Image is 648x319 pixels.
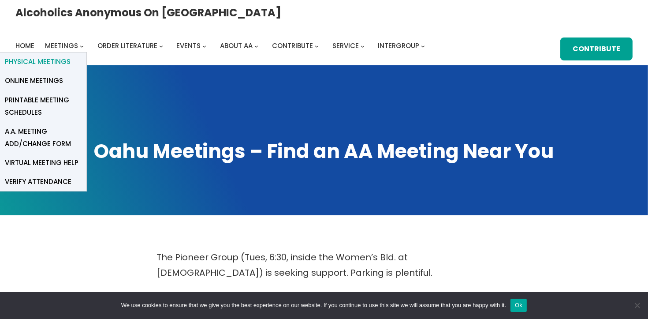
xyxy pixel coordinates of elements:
a: Intergroup [378,40,420,52]
a: Service [332,40,359,52]
span: Events [177,41,201,50]
button: Ok [510,299,527,312]
button: Events submenu [202,44,206,48]
a: Alcoholics Anonymous on [GEOGRAPHIC_DATA] [15,3,281,22]
span: Order Literature [97,41,157,50]
button: Contribute submenu [315,44,319,48]
a: Contribute [560,38,633,60]
button: Order Literature submenu [159,44,163,48]
span: A.A. Meeting Add/Change Form [5,125,80,150]
a: About AA [220,40,253,52]
span: Online Meetings [5,75,63,87]
p: The Pioneer Group (Tues, 6:30, inside the Women’s Bld. at [DEMOGRAPHIC_DATA]) is seeking support.... [156,250,492,281]
a: Meetings [45,40,78,52]
nav: Intergroup [15,40,428,52]
button: Intergroup submenu [421,44,425,48]
a: Contribute [272,40,313,52]
span: Home [15,41,34,50]
h1: Oahu Meetings – Find an AA Meeting Near You [15,138,633,165]
span: Printable Meeting Schedules [5,94,80,119]
span: verify attendance [5,176,71,188]
span: Physical Meetings [5,56,71,68]
span: Meetings [45,41,78,50]
span: Virtual Meeting Help [5,157,78,169]
button: Service submenu [361,44,365,48]
span: About AA [220,41,253,50]
span: No [633,301,641,310]
a: Home [15,40,34,52]
button: About AA submenu [254,44,258,48]
span: We use cookies to ensure that we give you the best experience on our website. If you continue to ... [121,301,506,310]
span: Service [332,41,359,50]
span: Intergroup [378,41,420,50]
a: Events [177,40,201,52]
button: Meetings submenu [80,44,84,48]
span: Contribute [272,41,313,50]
